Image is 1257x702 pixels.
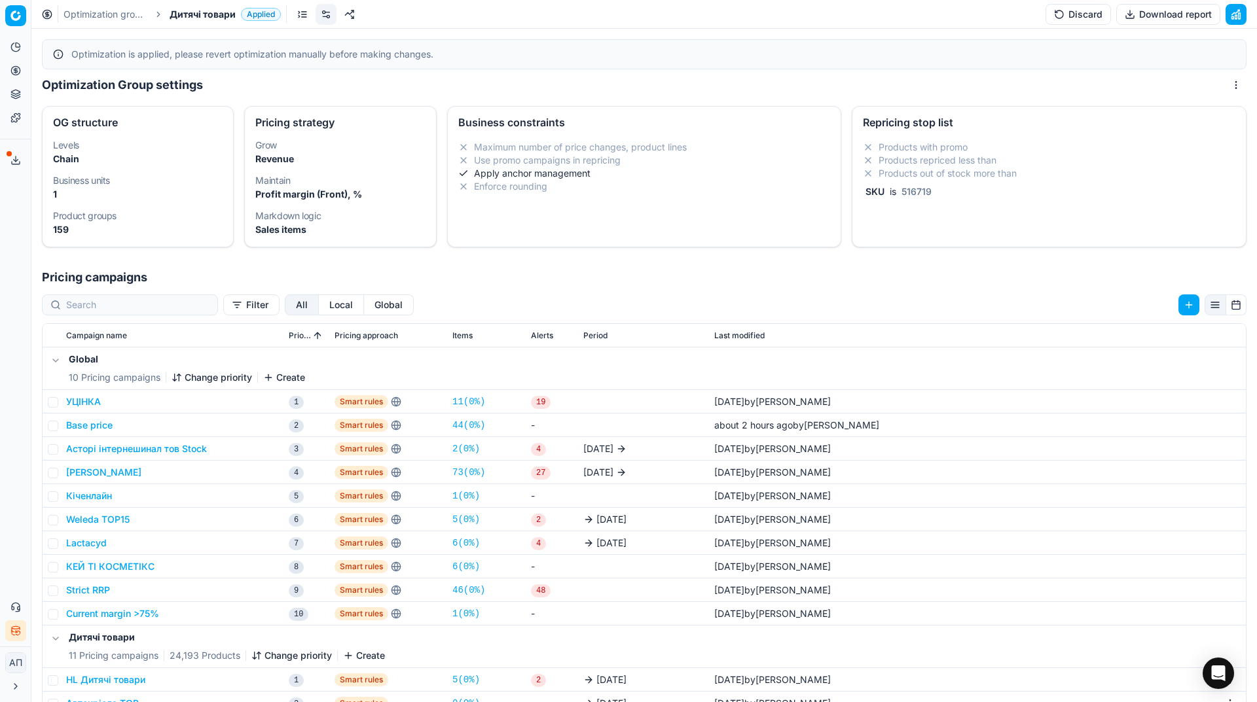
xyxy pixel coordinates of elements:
[863,186,887,197] span: SKU
[458,154,831,167] li: Use promo campaigns in repricing
[531,514,546,527] span: 2
[53,224,69,235] strong: 159
[66,442,207,455] button: Асторі інтернешинал тов Stock
[71,48,1235,61] div: Optimization is applied, please revert optimization manually before making changes.
[42,76,203,94] h1: Optimization Group settings
[64,8,147,21] a: Optimization groups
[714,466,744,478] span: [DATE]
[255,141,425,150] dt: Grow
[596,513,627,526] span: [DATE]
[714,537,744,548] span: [DATE]
[289,443,304,456] span: 3
[53,141,223,150] dt: Levels
[289,584,304,597] span: 9
[583,466,613,479] span: [DATE]
[69,649,158,662] span: 11 Pricing campaigns
[289,396,304,409] span: 1
[66,395,101,408] button: УЦІНКА
[69,353,305,366] h5: Global
[1046,4,1111,25] button: Discard
[289,330,311,341] span: Priority
[289,674,304,687] span: 1
[170,8,236,21] span: Дитячі товари
[714,466,831,479] div: by [PERSON_NAME]
[583,330,608,341] span: Period
[66,419,113,432] button: Base price
[66,489,112,502] button: Кіченлайн
[335,673,388,686] span: Smart rules
[714,514,744,525] span: [DATE]
[452,536,480,550] a: 6(0%)
[255,176,425,185] dt: Maintain
[53,176,223,185] dt: Business units
[899,186,934,197] span: 516719
[53,188,57,200] strong: 1
[255,211,425,220] dt: Markdown logic
[66,673,145,686] button: HL Дитячі товари
[714,607,831,620] div: by [PERSON_NAME]
[531,584,551,597] span: 48
[69,371,160,384] span: 10 Pricing campaigns
[66,584,110,597] button: Strict RRP
[343,649,385,662] button: Create
[364,294,414,315] button: global
[335,607,388,620] span: Smart rules
[6,653,26,673] span: АП
[1203,658,1234,689] div: Open Intercom Messenger
[714,330,765,341] span: Last modified
[714,561,744,572] span: [DATE]
[285,294,319,315] button: all
[66,330,127,341] span: Campaign name
[583,442,613,455] span: [DATE]
[714,513,831,526] div: by [PERSON_NAME]
[66,298,209,311] input: Search
[714,419,879,432] div: by [PERSON_NAME]
[452,489,480,502] a: 1(0%)
[452,419,485,432] a: 44(0%)
[452,607,480,620] a: 1(0%)
[64,8,281,21] nav: breadcrumb
[172,371,252,384] button: Change priority
[714,396,744,407] span: [DATE]
[66,536,107,550] button: Lactacyd
[452,584,485,597] a: 46(0%)
[170,649,240,662] span: 24,193 Products
[289,514,304,527] span: 6
[531,537,546,550] span: 4
[458,167,831,180] li: Apply anchor management
[289,537,304,550] span: 7
[452,560,480,573] a: 6(0%)
[526,484,578,508] td: -
[531,443,546,456] span: 4
[863,154,1235,167] li: Products repriced less than
[458,141,831,154] li: Maximum number of price changes, product lines
[255,188,362,200] strong: Profit margin (Front), %
[526,555,578,578] td: -
[526,602,578,625] td: -
[714,490,744,501] span: [DATE]
[596,536,627,550] span: [DATE]
[714,419,793,430] span: about 2 hours ago
[458,117,831,128] div: Business constraints
[531,674,546,687] span: 2
[335,584,388,597] span: Smart rules
[335,513,388,526] span: Smart rules
[526,413,578,437] td: -
[452,442,480,455] a: 2(0%)
[289,466,304,480] span: 4
[452,466,485,479] a: 73(0%)
[53,117,223,128] div: OG structure
[335,536,388,550] span: Smart rules
[714,489,831,502] div: by [PERSON_NAME]
[335,489,388,502] span: Smart rules
[714,674,744,685] span: [DATE]
[452,330,473,341] span: Items
[863,167,1235,180] li: Products out of stock more than
[714,584,744,595] span: [DATE]
[289,419,304,432] span: 2
[714,536,831,550] div: by [PERSON_NAME]
[319,294,364,315] button: local
[241,8,281,21] span: Applied
[452,513,480,526] a: 5(0%)
[289,561,304,574] span: 8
